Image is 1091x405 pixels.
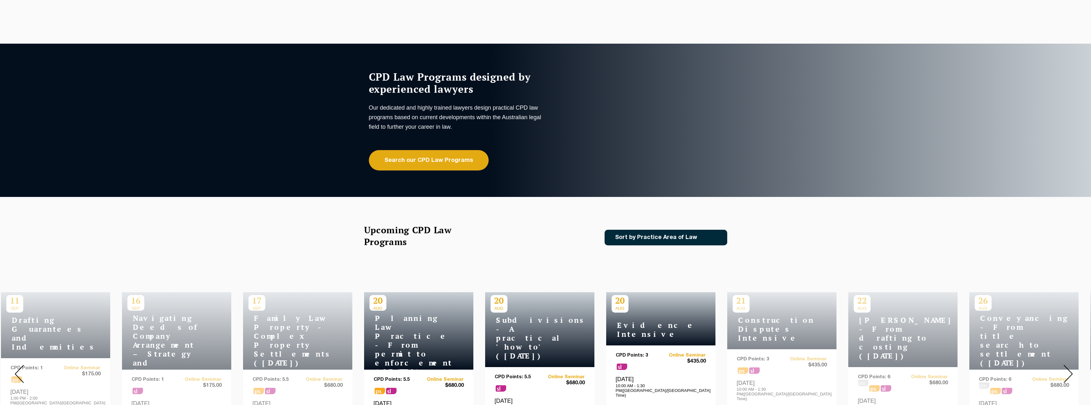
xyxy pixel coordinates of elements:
[661,358,706,365] span: $435.00
[605,230,727,245] a: Sort by Practice Area of Law
[375,388,385,394] span: ps
[491,316,570,360] h4: Subdivisions - A practical 'how to' ([DATE])
[617,364,627,370] span: sl
[616,383,706,398] p: 10:00 AM - 1:30 PM([GEOGRAPHIC_DATA]/[GEOGRAPHIC_DATA] Time)
[370,306,386,311] span: AUG
[419,382,464,389] span: $680.00
[540,374,585,380] a: Online Seminar
[369,103,544,132] p: Our dedicated and highly trained lawyers design practical CPD law programs based on current devel...
[370,295,386,306] p: 20
[386,388,397,394] span: sl
[1064,365,1073,383] img: Next
[661,353,706,358] a: Online Seminar
[612,306,628,311] span: AUG
[540,380,585,387] span: $680.00
[612,321,691,339] h4: Evidence Intensive
[369,71,544,95] h1: CPD Law Programs designed by experienced lawyers
[374,377,419,382] p: CPD Points: 5.5
[364,224,468,248] h2: Upcoming CPD Law Programs
[495,374,540,380] p: CPD Points: 5.5
[369,150,489,170] a: Search our CPD Law Programs
[491,295,507,306] p: 20
[370,314,449,376] h4: Planning Law Practice - From permit to enforcement ([DATE])
[707,235,715,240] img: Icon
[15,365,24,383] img: Prev
[419,377,464,382] a: Online Seminar
[616,353,661,358] p: CPD Points: 3
[616,376,706,397] div: [DATE]
[491,306,507,311] span: AUG
[612,295,628,306] p: 20
[496,385,506,392] span: sl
